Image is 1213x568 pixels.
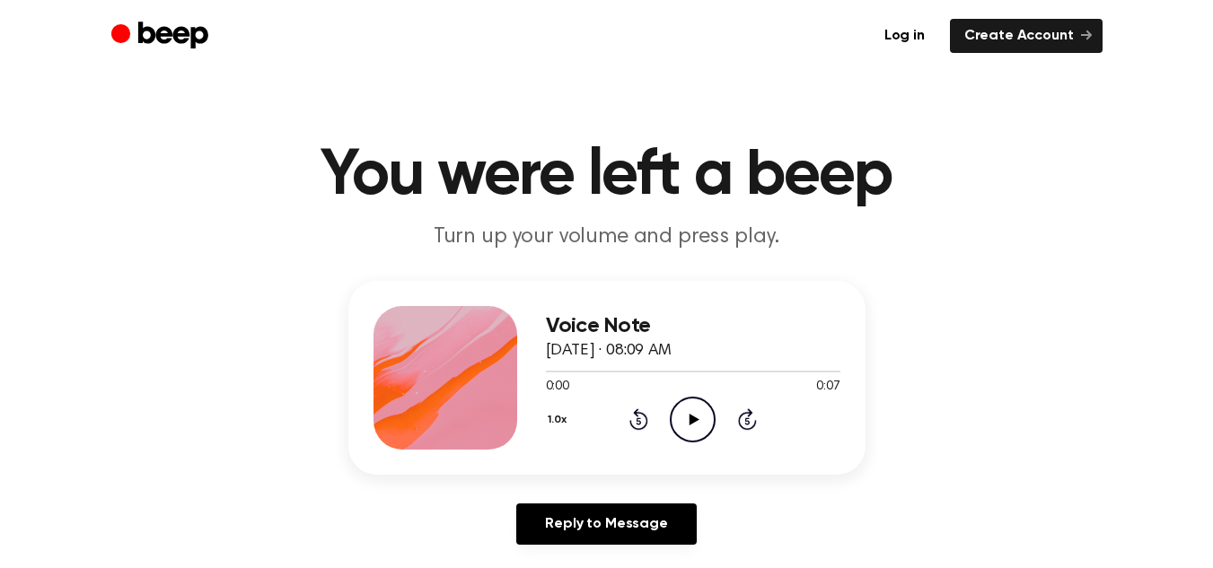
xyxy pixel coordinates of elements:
button: 1.0x [546,405,574,435]
h3: Voice Note [546,314,840,338]
span: [DATE] · 08:09 AM [546,343,672,359]
a: Beep [111,19,213,54]
p: Turn up your volume and press play. [262,223,952,252]
h1: You were left a beep [147,144,1067,208]
a: Log in [870,19,939,53]
span: 0:00 [546,378,569,397]
a: Create Account [950,19,1103,53]
span: 0:07 [816,378,839,397]
a: Reply to Message [516,503,696,545]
